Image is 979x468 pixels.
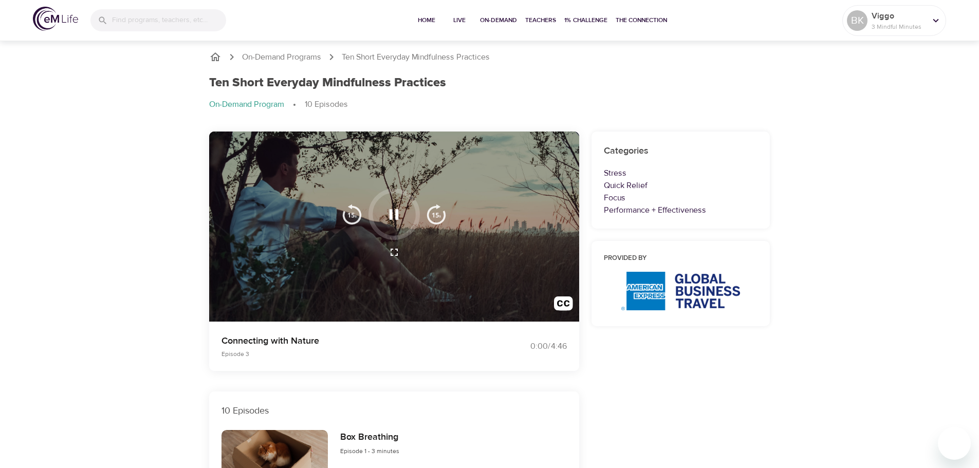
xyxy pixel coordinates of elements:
[342,204,362,224] img: 15s_prev.svg
[426,204,447,224] img: 15s_next.svg
[938,427,971,460] iframe: Button to launch messaging window
[305,99,348,110] p: 10 Episodes
[242,51,321,63] a: On-Demand Programs
[112,9,226,31] input: Find programs, teachers, etc...
[340,430,399,445] h6: Box Breathing
[221,334,477,348] p: Connecting with Nature
[604,144,758,159] h6: Categories
[616,15,667,26] span: The Connection
[548,290,579,322] button: Transcript/Closed Captions (c)
[414,15,439,26] span: Home
[209,99,770,111] nav: breadcrumb
[209,99,284,110] p: On-Demand Program
[209,51,770,63] nav: breadcrumb
[447,15,472,26] span: Live
[604,179,758,192] p: Quick Relief
[342,51,490,63] p: Ten Short Everyday Mindfulness Practices
[209,76,446,90] h1: Ten Short Everyday Mindfulness Practices
[604,167,758,179] p: Stress
[221,404,567,418] p: 10 Episodes
[604,192,758,204] p: Focus
[604,253,758,264] h6: Provided by
[221,349,477,359] p: Episode 3
[847,10,867,31] div: BK
[621,272,740,310] img: AmEx%20GBT%20logo.png
[490,341,567,352] div: 0:00 / 4:46
[525,15,556,26] span: Teachers
[480,15,517,26] span: On-Demand
[340,447,399,455] span: Episode 1 - 3 minutes
[564,15,607,26] span: 1% Challenge
[872,10,926,22] p: Viggo
[33,7,78,31] img: logo
[554,296,573,315] img: open_caption.svg
[872,22,926,31] p: 3 Mindful Minutes
[604,204,758,216] p: Performance + Effectiveness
